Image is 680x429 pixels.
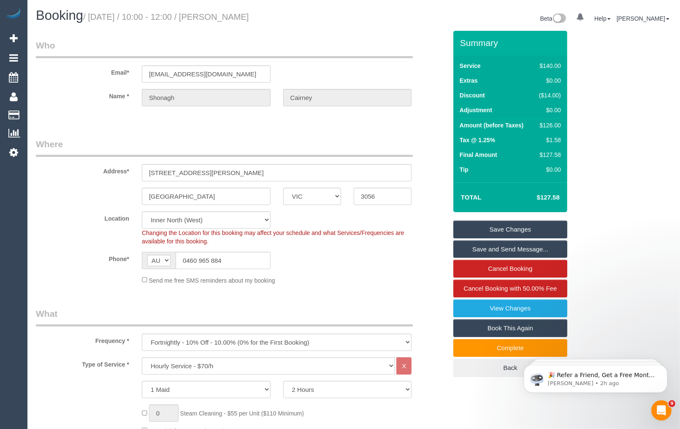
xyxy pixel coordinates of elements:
[511,347,680,406] iframe: Intercom notifications message
[36,39,413,58] legend: Who
[142,188,271,205] input: Suburb*
[536,62,561,70] div: $140.00
[464,285,557,292] span: Cancel Booking with 50.00% Fee
[83,12,249,22] small: / [DATE] / 10:00 - 12:00 / [PERSON_NAME]
[460,121,523,130] label: Amount (before Taxes)
[460,151,497,159] label: Final Amount
[536,136,561,144] div: $1.58
[617,15,669,22] a: [PERSON_NAME]
[5,8,22,20] img: Automaid Logo
[460,76,478,85] label: Extras
[460,62,481,70] label: Service
[30,89,135,100] label: Name *
[536,106,561,114] div: $0.00
[536,76,561,85] div: $0.00
[30,65,135,77] label: Email*
[536,151,561,159] div: $127.58
[594,15,611,22] a: Help
[453,260,567,278] a: Cancel Booking
[453,299,567,317] a: View Changes
[461,194,482,201] strong: Total
[30,164,135,175] label: Address*
[453,221,567,238] a: Save Changes
[283,89,412,106] input: Last Name*
[453,280,567,297] a: Cancel Booking with 50.00% Fee
[669,400,675,407] span: 9
[552,13,566,24] img: New interface
[460,106,492,114] label: Adjustment
[536,121,561,130] div: $126.00
[30,334,135,345] label: Frequency *
[536,91,561,100] div: ($14.00)
[460,165,469,174] label: Tip
[37,24,144,115] span: 🎉 Refer a Friend, Get a Free Month! 🎉 Love Automaid? Share the love! When you refer a friend who ...
[453,240,567,258] a: Save and Send Message...
[149,277,275,283] span: Send me free SMS reminders about my booking
[540,15,566,22] a: Beta
[142,65,271,83] input: Email*
[36,308,413,326] legend: What
[354,188,412,205] input: Post Code*
[142,89,271,106] input: First Name*
[180,410,304,417] span: Steam Cleaning - $55 per Unit ($110 Minimum)
[651,400,672,421] iframe: Intercom live chat
[460,91,485,100] label: Discount
[176,252,271,269] input: Phone*
[37,32,146,40] p: Message from Ellie, sent 2h ago
[30,357,135,369] label: Type of Service *
[453,359,567,377] a: Back
[30,211,135,223] label: Location
[36,8,83,23] span: Booking
[512,194,560,201] h4: $127.58
[30,252,135,263] label: Phone*
[36,138,413,157] legend: Where
[460,38,563,48] h3: Summary
[453,339,567,357] a: Complete
[536,165,561,174] div: $0.00
[142,229,404,245] span: Changing the Location for this booking may affect your schedule and what Services/Frequencies are...
[453,319,567,337] a: Book This Again
[460,136,495,144] label: Tax @ 1.25%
